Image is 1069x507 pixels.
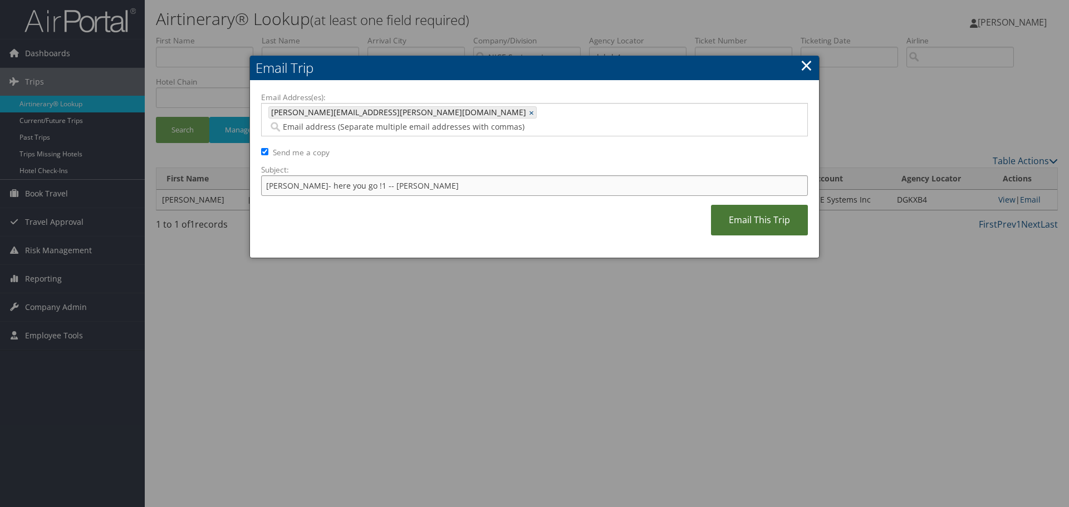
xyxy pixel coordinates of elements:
a: × [529,107,536,118]
label: Email Address(es): [261,92,808,103]
a: × [800,54,813,76]
label: Subject: [261,164,808,175]
span: [PERSON_NAME][EMAIL_ADDRESS][PERSON_NAME][DOMAIN_NAME] [269,107,526,118]
input: Add a short subject for the email [261,175,808,196]
a: Email This Trip [711,205,808,235]
input: Email address (Separate multiple email addresses with commas) [268,121,695,132]
h2: Email Trip [250,56,819,80]
label: Send me a copy [273,147,330,158]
